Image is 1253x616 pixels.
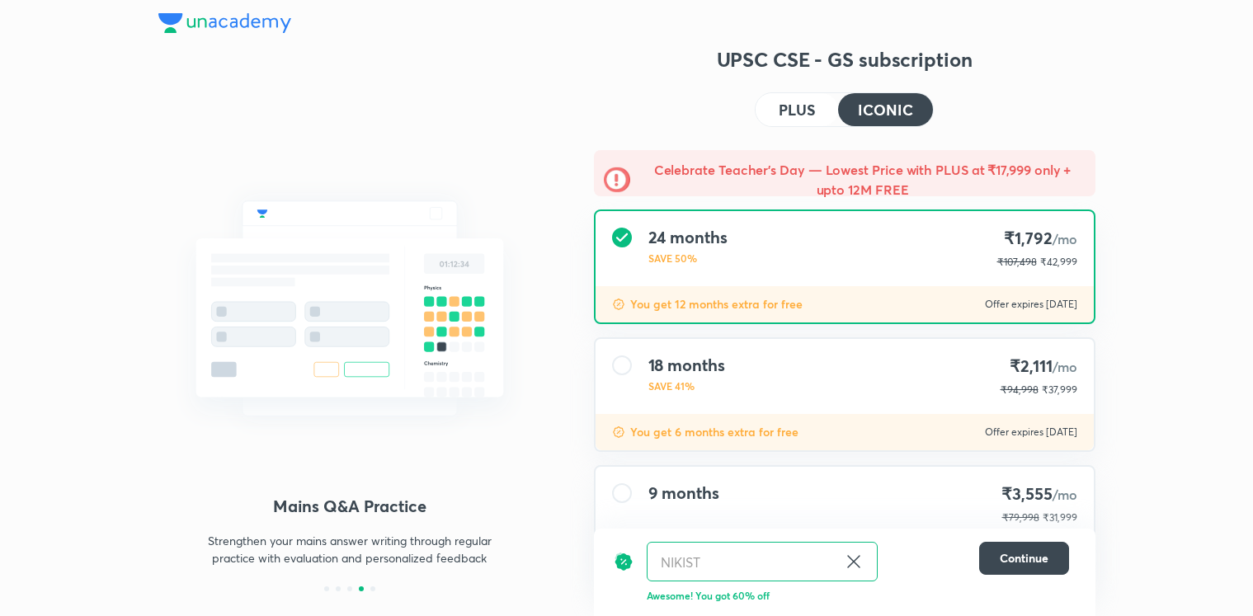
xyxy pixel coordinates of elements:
[648,355,725,375] h4: 18 months
[630,424,798,440] p: You get 6 months extra for free
[1043,511,1077,524] span: ₹31,999
[648,228,728,247] h4: 24 months
[158,165,541,452] img: mock_test_quizes_521a5f770e.svg
[630,296,803,313] p: You get 12 months extra for free
[1000,550,1048,567] span: Continue
[206,532,493,567] p: Strengthen your mains answer writing through regular practice with evaluation and personalized fe...
[158,13,291,33] img: Company Logo
[1001,383,1039,397] p: ₹94,998
[1053,486,1077,503] span: /mo
[779,102,815,117] h4: PLUS
[594,46,1095,73] h3: UPSC CSE - GS subscription
[158,494,541,519] h4: Mains Q&A Practice
[612,298,625,311] img: discount
[997,255,1037,270] p: ₹107,498
[1053,230,1077,247] span: /mo
[1001,483,1076,505] h4: ₹3,555
[838,93,932,126] button: ICONIC
[647,588,1069,603] p: Awesome! You got 60% off
[604,167,630,193] img: -
[640,160,1086,200] h5: Celebrate Teacher’s Day — Lowest Price with PLUS at ₹17,999 only + upto 12M FREE
[648,379,725,393] p: SAVE 41%
[858,102,912,117] h4: ICONIC
[1040,256,1077,268] span: ₹42,999
[581,593,1109,606] p: To be paid as a one-time payment
[985,298,1077,311] p: Offer expires [DATE]
[1001,355,1077,378] h4: ₹2,111
[648,483,719,503] h4: 9 months
[756,93,838,126] button: PLUS
[612,426,625,439] img: discount
[1002,510,1039,525] p: ₹79,998
[614,542,634,581] img: discount
[979,542,1069,575] button: Continue
[1053,358,1077,375] span: /mo
[648,543,837,581] input: Have a referral code?
[997,228,1077,250] h4: ₹1,792
[648,251,728,266] p: SAVE 50%
[1042,383,1077,396] span: ₹37,999
[985,426,1077,439] p: Offer expires [DATE]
